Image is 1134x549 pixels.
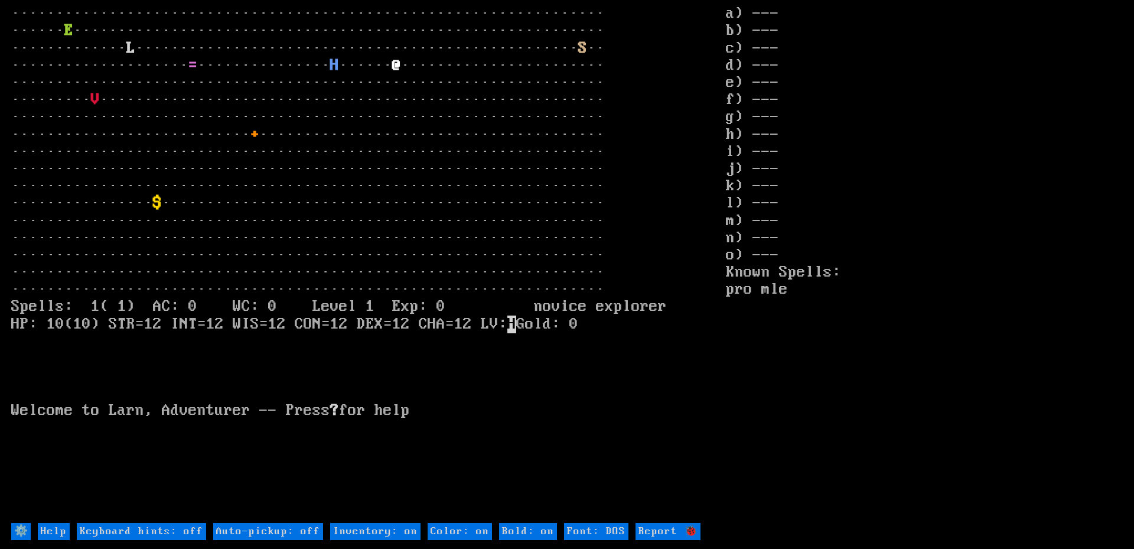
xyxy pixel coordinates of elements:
input: Font: DOS [564,523,628,540]
stats: a) --- b) --- c) --- d) --- e) --- f) --- g) --- h) --- i) --- j) --- k) --- l) --- m) --- n) ---... [726,5,1123,521]
font: E [64,22,73,40]
input: Inventory: on [330,523,421,540]
input: Bold: on [499,523,557,540]
b: ? [330,402,339,420]
font: L [126,40,135,57]
font: V [91,91,100,109]
font: + [250,126,259,144]
font: H [330,57,339,74]
larn: ··································································· ······ ······················... [11,5,726,521]
input: ⚙️ [11,523,31,540]
input: Auto-pickup: off [213,523,323,540]
input: Help [38,523,70,540]
input: Report 🐞 [636,523,700,540]
input: Keyboard hints: off [77,523,206,540]
font: = [188,57,197,74]
mark: H [507,316,516,333]
font: $ [153,194,162,212]
font: @ [392,57,401,74]
font: S [578,40,587,57]
input: Color: on [428,523,492,540]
